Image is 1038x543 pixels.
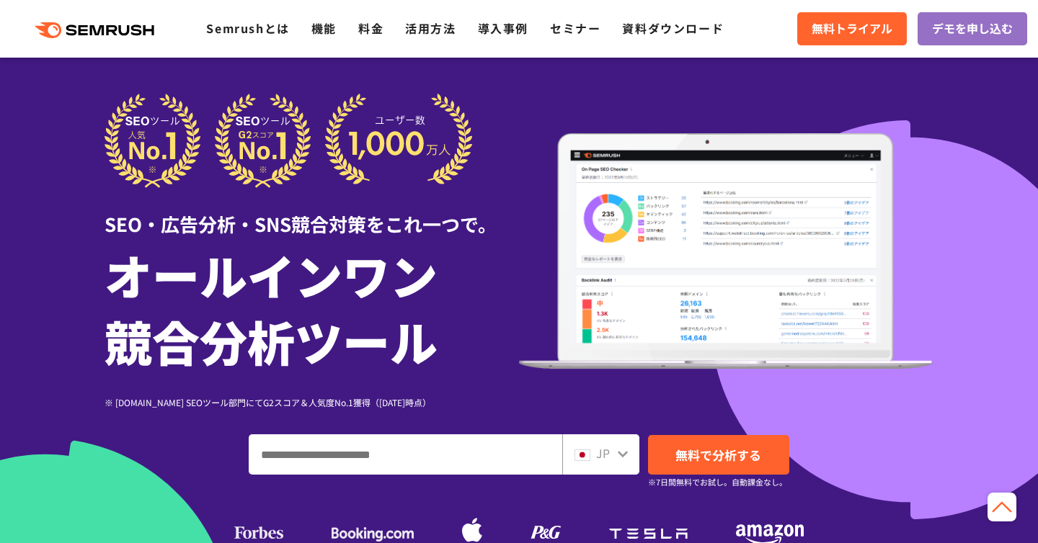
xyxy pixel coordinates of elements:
a: セミナー [550,19,600,37]
span: JP [596,444,610,462]
span: 無料トライアル [812,19,892,38]
div: ※ [DOMAIN_NAME] SEOツール部門にてG2スコア＆人気度No.1獲得（[DATE]時点） [105,395,519,409]
a: 資料ダウンロード [622,19,724,37]
div: SEO・広告分析・SNS競合対策をこれ一つで。 [105,188,519,238]
a: 無料で分析する [648,435,789,475]
small: ※7日間無料でお試し。自動課金なし。 [648,475,787,489]
iframe: Help widget launcher [910,487,1022,527]
input: ドメイン、キーワードまたはURLを入力してください [249,435,562,474]
a: 無料トライアル [797,12,907,45]
a: 機能 [311,19,337,37]
span: 無料で分析する [675,446,761,464]
a: 活用方法 [405,19,456,37]
a: デモを申し込む [918,12,1027,45]
span: デモを申し込む [932,19,1013,38]
a: Semrushとは [206,19,289,37]
a: 料金 [358,19,383,37]
h1: オールインワン 競合分析ツール [105,241,519,374]
a: 導入事例 [478,19,528,37]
